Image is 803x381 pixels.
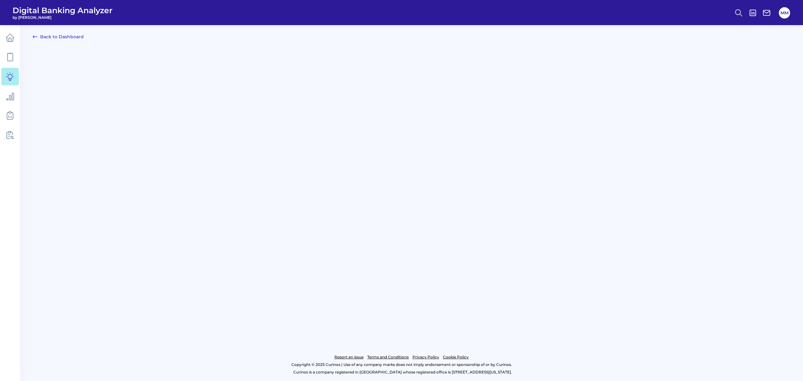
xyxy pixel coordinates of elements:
[412,353,439,361] a: Privacy Policy
[31,361,772,368] p: Copyright © 2025 Curinos | Use of any company marks does not imply endorsement or sponsorship of ...
[334,353,364,361] a: Report an issue
[443,353,469,361] a: Cookie Policy
[33,33,84,40] a: Back to Dashboard
[33,368,772,376] p: Curinos is a company registered in [GEOGRAPHIC_DATA] whose registered office is [STREET_ADDRESS][...
[13,6,113,15] span: Digital Banking Analyzer
[779,7,790,19] button: MM
[367,353,409,361] a: Terms and Conditions
[13,15,113,20] span: by [PERSON_NAME]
